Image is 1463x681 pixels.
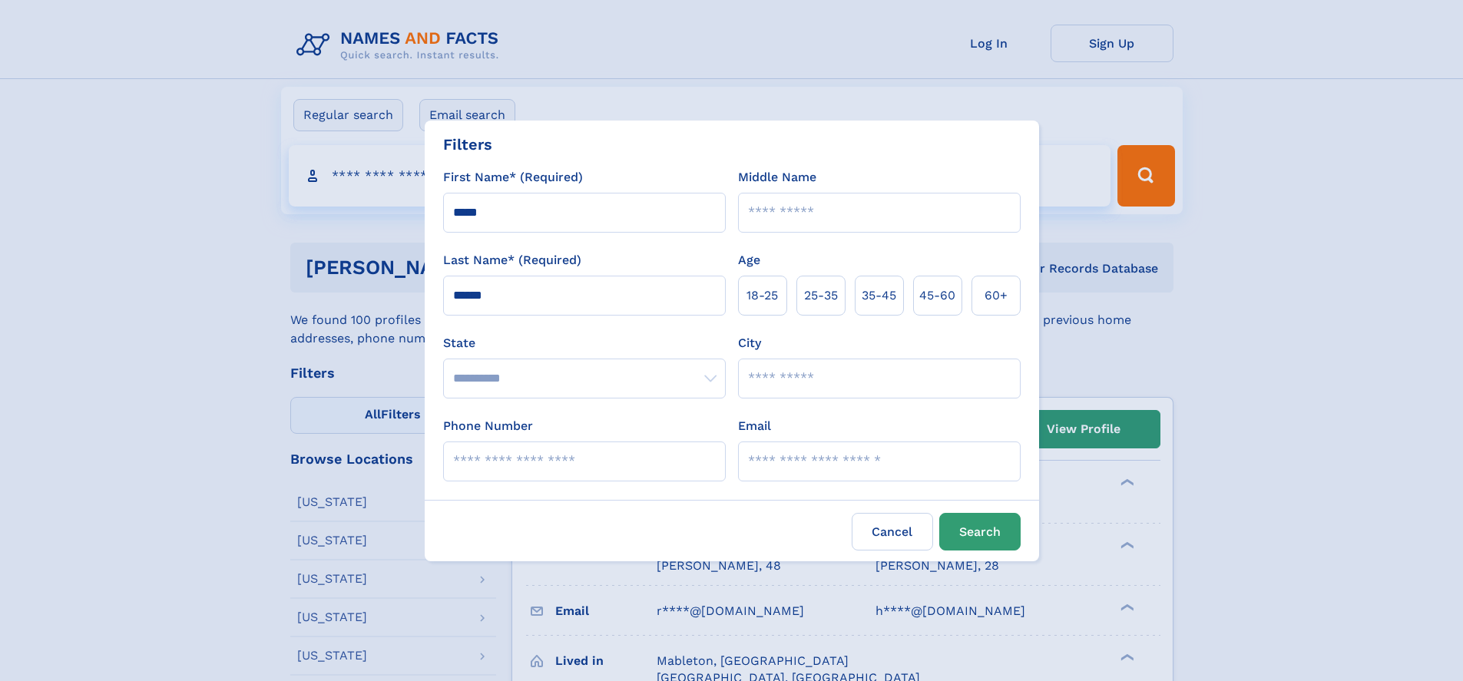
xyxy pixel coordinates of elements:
[738,334,761,352] label: City
[738,417,771,435] label: Email
[985,286,1008,305] span: 60+
[804,286,838,305] span: 25‑35
[862,286,896,305] span: 35‑45
[443,417,533,435] label: Phone Number
[746,286,778,305] span: 18‑25
[939,513,1021,550] button: Search
[443,334,726,352] label: State
[443,133,492,156] div: Filters
[443,168,583,187] label: First Name* (Required)
[443,251,581,269] label: Last Name* (Required)
[738,251,760,269] label: Age
[852,513,933,550] label: Cancel
[919,286,955,305] span: 45‑60
[738,168,816,187] label: Middle Name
